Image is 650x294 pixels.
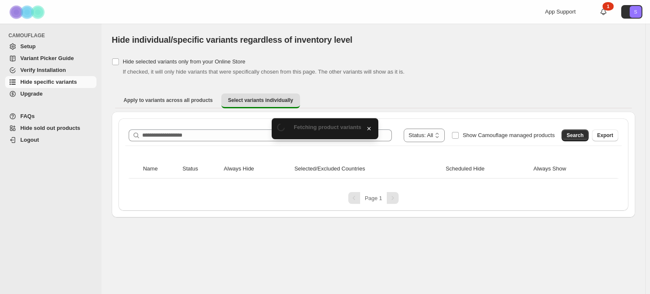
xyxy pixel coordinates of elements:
th: Always Hide [221,159,292,179]
span: Page 1 [365,195,382,201]
th: Always Show [531,159,606,179]
button: Select variants individually [221,93,300,108]
span: FAQs [20,113,35,119]
span: Hide specific variants [20,79,77,85]
div: Select variants individually [112,112,635,217]
span: Verify Installation [20,67,66,73]
a: Upgrade [5,88,96,100]
button: Export [592,129,618,141]
span: CAMOUFLAGE [8,32,97,39]
nav: Pagination [125,192,622,204]
th: Selected/Excluded Countries [292,159,443,179]
button: Search [562,129,589,141]
span: Setup [20,43,36,49]
a: Logout [5,134,96,146]
span: Fetching product variants [294,124,361,130]
div: 1 [603,2,614,11]
th: Name [140,159,180,179]
a: Verify Installation [5,64,96,76]
span: Logout [20,137,39,143]
th: Scheduled Hide [443,159,531,179]
a: FAQs [5,110,96,122]
span: Avatar with initials S [630,6,642,18]
a: Variant Picker Guide [5,52,96,64]
a: 1 [599,8,608,16]
button: Avatar with initials S [621,5,642,19]
span: Hide sold out products [20,125,80,131]
span: Upgrade [20,91,43,97]
span: Show Camouflage managed products [463,132,555,138]
a: Hide specific variants [5,76,96,88]
span: If checked, it will only hide variants that were specifically chosen from this page. The other va... [123,69,405,75]
span: Hide individual/specific variants regardless of inventory level [112,35,353,44]
span: App Support [545,8,576,15]
a: Setup [5,41,96,52]
span: Export [597,132,613,139]
th: Status [180,159,221,179]
img: Camouflage [7,0,49,24]
span: Select variants individually [228,97,293,104]
text: S [634,9,637,14]
span: Hide selected variants only from your Online Store [123,58,245,65]
a: Hide sold out products [5,122,96,134]
span: Variant Picker Guide [20,55,74,61]
button: Apply to variants across all products [117,93,220,107]
span: Apply to variants across all products [124,97,213,104]
span: Search [567,132,584,139]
